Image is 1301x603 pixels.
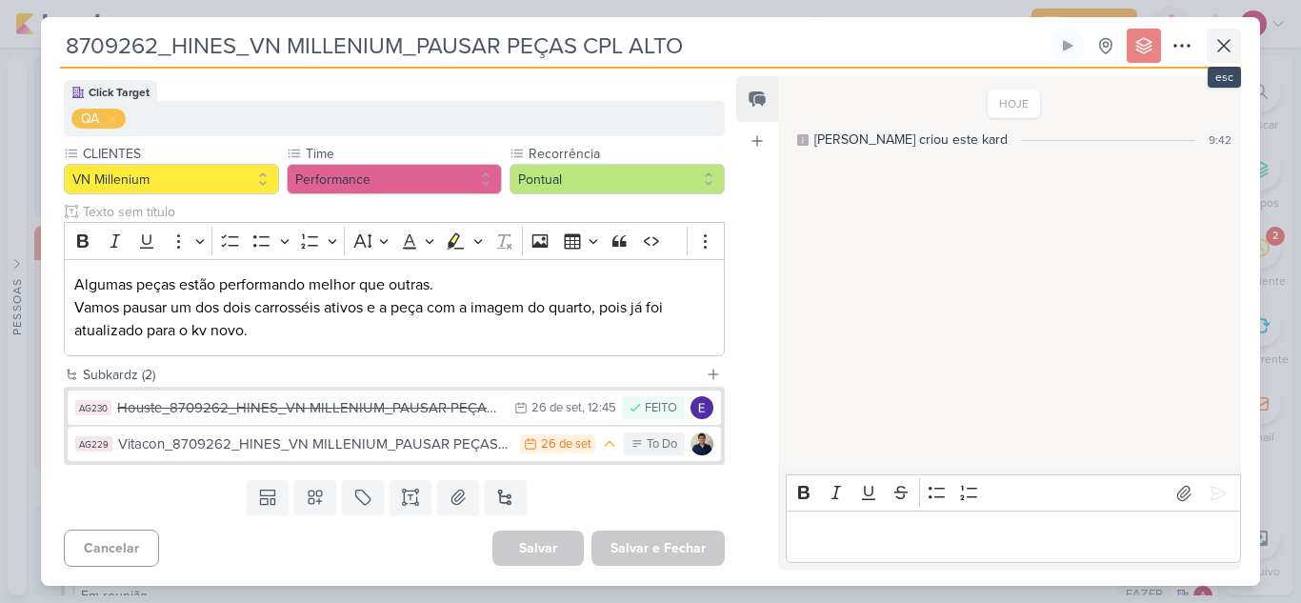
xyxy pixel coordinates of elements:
button: AG230 Houste_8709262_HINES_VN MILLENIUM_PAUSAR PEÇAS CPL ALTO 26 de set , 12:45 FEITO [68,391,721,425]
div: esc [1208,67,1241,88]
div: Houste_8709262_HINES_VN MILLENIUM_PAUSAR PEÇAS CPL ALTO [117,397,505,419]
div: Ligar relógio [1060,38,1075,53]
div: QA [81,109,99,129]
input: Kard Sem Título [60,29,1047,63]
div: Editor toolbar [786,474,1241,512]
div: To Do [647,435,677,454]
div: , 12:45 [582,402,616,414]
div: FEITO [645,399,677,418]
button: AG229 Vitacon_8709262_HINES_VN MILLENIUM_PAUSAR PEÇAS CPL ALTO 26 de set To Do [68,427,721,461]
div: 26 de set [531,402,582,414]
div: Prioridade Média [601,434,618,453]
input: Texto sem título [79,202,725,222]
div: Editor editing area: main [64,259,725,357]
div: AG229 [75,436,112,452]
label: Time [304,144,502,164]
label: CLIENTES [81,144,279,164]
div: Editor editing area: main [786,511,1241,563]
label: Recorrência [527,144,725,164]
div: 9:42 [1209,131,1231,149]
div: Vitacon_8709262_HINES_VN MILLENIUM_PAUSAR PEÇAS CPL ALTO [118,433,510,455]
button: VN Millenium [64,164,279,194]
p: Algumas peças estão performando melhor que outras. [74,273,714,296]
div: Editor toolbar [64,222,725,259]
div: Subkardz (2) [83,365,698,385]
p: Vamos pausar um dos dois carrosséis ativos e a peça com a imagem do quarto, pois já foi atualizad... [74,296,714,342]
div: AG230 [75,400,111,415]
img: Levy Pessoa [691,432,713,455]
img: Eduardo Quaresma [691,396,713,419]
div: [PERSON_NAME] criou este kard [814,130,1008,150]
button: Pontual [510,164,725,194]
div: Click Target [89,84,150,101]
div: 26 de set [541,438,591,451]
button: Cancelar [64,530,159,567]
button: Performance [287,164,502,194]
